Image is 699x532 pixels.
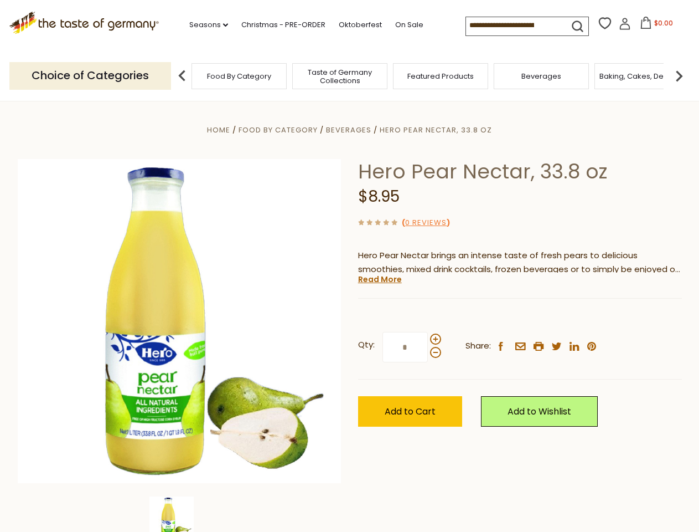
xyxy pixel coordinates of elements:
[358,186,400,207] span: $8.95
[654,18,673,28] span: $0.00
[405,217,447,229] a: 0 Reviews
[668,65,690,87] img: next arrow
[599,72,685,80] a: Baking, Cakes, Desserts
[385,405,436,418] span: Add to Cart
[407,72,474,80] a: Featured Products
[358,249,682,277] p: Hero Pear Nectar brings an intense taste of fresh pears to delicious smoothies, mixed drink cockt...
[465,339,491,353] span: Share:
[358,274,402,285] a: Read More
[9,62,171,89] p: Choice of Categories
[358,159,682,184] h1: Hero Pear Nectar, 33.8 oz
[358,396,462,427] button: Add to Cart
[339,19,382,31] a: Oktoberfest
[402,217,450,228] span: ( )
[382,332,428,362] input: Qty:
[171,65,193,87] img: previous arrow
[358,338,375,352] strong: Qty:
[207,72,271,80] a: Food By Category
[633,17,680,33] button: $0.00
[241,19,325,31] a: Christmas - PRE-ORDER
[326,125,371,135] a: Beverages
[481,396,598,427] a: Add to Wishlist
[207,125,230,135] a: Home
[189,19,228,31] a: Seasons
[239,125,318,135] a: Food By Category
[18,159,341,483] img: Hero Pear Nectar, 33.8 oz
[395,19,423,31] a: On Sale
[296,68,384,85] a: Taste of Germany Collections
[380,125,492,135] a: Hero Pear Nectar, 33.8 oz
[521,72,561,80] a: Beverages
